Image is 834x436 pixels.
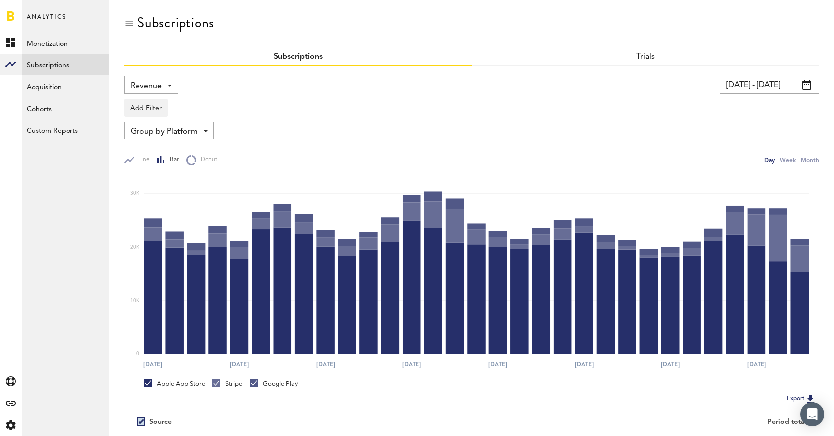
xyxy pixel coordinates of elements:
a: Monetization [22,32,109,54]
a: Custom Reports [22,119,109,141]
text: [DATE] [143,360,162,369]
a: Acquisition [22,75,109,97]
div: Month [801,155,819,165]
div: Subscriptions [137,15,214,31]
div: Week [780,155,796,165]
div: Google Play [250,379,298,388]
text: [DATE] [747,360,766,369]
text: 30K [130,191,139,196]
div: Stripe [212,379,242,388]
text: 20K [130,245,139,249]
div: Period total [484,418,807,426]
a: Subscriptions [274,53,323,61]
text: [DATE] [316,360,335,369]
text: 0 [136,351,139,356]
text: [DATE] [230,360,249,369]
a: Subscriptions [22,54,109,75]
div: Apple App Store [144,379,205,388]
span: Support [21,7,57,16]
text: [DATE] [575,360,594,369]
a: Trials [636,53,655,61]
a: Cohorts [22,97,109,119]
text: 10K [130,298,139,303]
span: Donut [196,156,217,164]
span: Analytics [27,11,66,32]
text: [DATE] [488,360,507,369]
span: Group by Platform [131,124,198,140]
div: Open Intercom Messenger [800,402,824,426]
div: Day [764,155,775,165]
img: Export [804,393,816,405]
span: Revenue [131,78,162,95]
div: Source [149,418,172,426]
span: Line [134,156,150,164]
text: [DATE] [402,360,421,369]
text: [DATE] [661,360,680,369]
button: Add Filter [124,99,168,117]
button: Export [784,392,819,405]
span: Bar [165,156,179,164]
